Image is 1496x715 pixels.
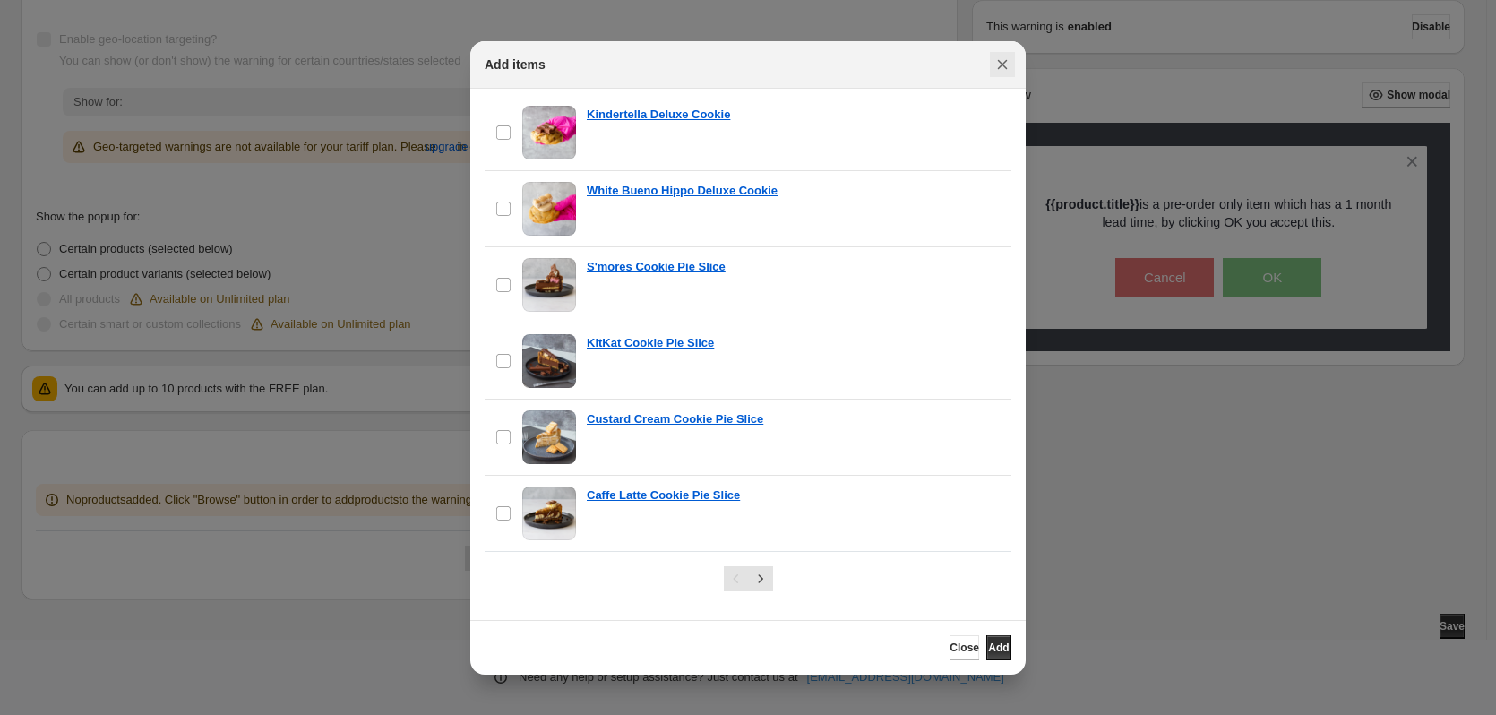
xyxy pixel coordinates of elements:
span: Add [988,641,1009,655]
a: S'mores Cookie Pie Slice [587,258,726,276]
a: Custard Cream Cookie Pie Slice [587,410,763,428]
button: Close [990,52,1015,77]
img: Custard Cream Cookie Pie Slice [522,410,576,464]
span: Close [950,641,979,655]
a: KitKat Cookie Pie Slice [587,334,714,352]
img: Kindertella Deluxe Cookie [522,106,576,159]
a: Kindertella Deluxe Cookie [587,106,730,124]
a: White Bueno Hippo Deluxe Cookie [587,182,778,200]
button: Close [950,635,979,660]
h2: Add items [485,56,546,73]
button: Add [986,635,1011,660]
img: Caffe Latte Cookie Pie Slice [522,487,576,540]
img: S'mores Cookie Pie Slice [522,258,576,312]
img: White Bueno Hippo Deluxe Cookie [522,182,576,236]
nav: Pagination [724,566,773,591]
img: KitKat Cookie Pie Slice [522,334,576,388]
a: Caffe Latte Cookie Pie Slice [587,487,740,504]
button: Next [748,566,773,591]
